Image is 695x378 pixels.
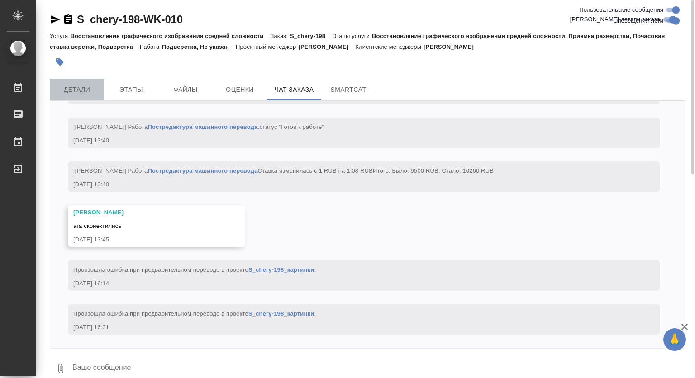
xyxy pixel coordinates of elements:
span: Произошла ошибка при предварительном переводе в проекте . [73,310,316,317]
span: [[PERSON_NAME]] Работа . [73,123,324,130]
p: Этапы услуги [332,33,372,39]
span: Файлы [164,84,207,95]
p: [PERSON_NAME] [424,43,481,50]
div: [DATE] 13:40 [73,180,628,189]
p: Клиентские менеджеры [355,43,424,50]
button: Добавить тэг [50,52,70,72]
span: [PERSON_NAME] детали заказа [570,15,660,24]
span: Чат заказа [272,84,316,95]
span: SmartCat [327,84,370,95]
a: S_chery-198_картинки [248,266,314,273]
p: Подверстка, Не указан [162,43,236,50]
span: [[PERSON_NAME]] Работа Ставка изменилась с 1 RUB на 1.08 RUB [73,167,494,174]
p: Проектный менеджер [236,43,298,50]
div: [DATE] 13:45 [73,235,214,244]
a: Постредактура машинного перевода [148,167,257,174]
p: S_chery-198 [290,33,332,39]
span: Итого. Было: 9500 RUB. Стало: 10260 RUB [373,167,494,174]
p: Работа [140,43,162,50]
span: Оповещения-логи [613,16,663,25]
span: Детали [55,84,99,95]
span: Этапы [109,84,153,95]
span: Оценки [218,84,262,95]
a: Постредактура машинного перевода [148,123,257,130]
p: [PERSON_NAME] [298,43,355,50]
span: ага сконектились [73,222,121,229]
div: [PERSON_NAME] [73,208,214,217]
a: S_chery-198-WK-010 [77,13,183,25]
span: статус "Готов к работе" [259,123,324,130]
div: [DATE] 16:31 [73,323,628,332]
p: Услуга [50,33,70,39]
div: [DATE] 16:14 [73,279,628,288]
a: S_chery-198_картинки [248,310,314,317]
button: Скопировать ссылку для ЯМессенджера [50,14,61,25]
div: [DATE] 13:40 [73,136,628,145]
p: Восстановление графического изображения средней сложности [70,33,270,39]
button: 🙏 [663,328,686,351]
span: Пользовательские сообщения [579,5,663,14]
span: 🙏 [667,330,682,349]
p: Заказ: [270,33,290,39]
span: Произошла ошибка при предварительном переводе в проекте . [73,266,316,273]
button: Скопировать ссылку [63,14,74,25]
